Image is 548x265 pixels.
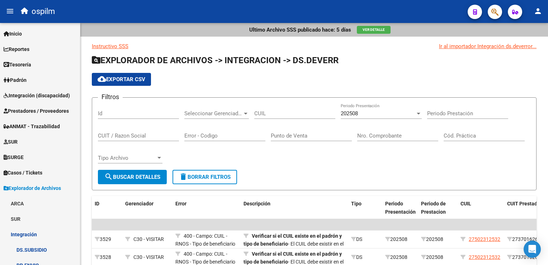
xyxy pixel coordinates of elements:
[173,196,241,220] datatable-header-cell: Error
[244,233,342,247] strong: Verificar si el CUIL existe en el padrón y tipo de beneficiario
[104,174,160,180] span: Buscar Detalles
[241,196,348,220] datatable-header-cell: Descripción
[133,236,164,242] span: C30 - VISITAR
[4,122,60,130] span: ANMAT - Trazabilidad
[175,233,235,247] span: 400 - Campo: CUIL - RNOS - Tipo de beneficiario
[421,201,446,215] span: Periodo de Prestacion
[439,42,537,50] div: Ir al importador Integración ds.deverror...
[524,241,541,258] div: Open Intercom Messenger
[458,196,504,220] datatable-header-cell: CUIL
[4,107,69,115] span: Prestadores / Proveedores
[460,201,471,206] span: CUIL
[98,155,156,161] span: Tipo Archivo
[98,75,106,83] mat-icon: cloud_download
[133,254,164,260] span: C30 - VISITAR
[385,253,415,261] div: 202508
[341,110,358,117] span: 202508
[104,172,113,181] mat-icon: search
[4,153,24,161] span: SURGE
[125,201,153,206] span: Gerenciador
[32,4,55,19] span: ospilm
[363,28,385,32] span: Ver Detalle
[4,92,70,99] span: Integración (discapacidad)
[507,201,542,206] span: CUIT Prestador
[173,170,237,184] button: Borrar Filtros
[351,253,379,261] div: DS
[92,196,122,220] datatable-header-cell: ID
[4,45,29,53] span: Reportes
[418,196,458,220] datatable-header-cell: Periodo de Prestacion
[357,26,391,34] button: Ver Detalle
[4,30,22,38] span: Inicio
[382,196,418,220] datatable-header-cell: Periodo Presentación
[98,76,145,83] span: Exportar CSV
[95,253,119,261] div: 3528
[421,253,455,261] div: 202508
[179,172,188,181] mat-icon: delete
[4,61,31,69] span: Tesorería
[92,43,128,50] a: Instructivo SSS
[92,55,339,65] span: EXPLORADOR DE ARCHIVOS -> INTEGRACION -> DS.DEVERR
[95,235,119,243] div: 3529
[4,76,27,84] span: Padrón
[179,174,231,180] span: Borrar Filtros
[98,92,123,102] h3: Filtros
[534,7,542,15] mat-icon: person
[98,170,167,184] button: Buscar Detalles
[421,235,455,243] div: 202508
[469,236,500,242] span: 27502312532
[175,251,235,265] span: 400 - Campo: CUIL - RNOS - Tipo de beneficiario
[6,7,14,15] mat-icon: menu
[249,26,351,34] p: Ultimo Archivo SSS publicado hace: 5 días
[385,201,416,215] span: Periodo Presentación
[348,196,382,220] datatable-header-cell: Tipo
[4,169,42,177] span: Casos / Tickets
[92,73,151,86] button: Exportar CSV
[351,201,362,206] span: Tipo
[244,251,342,265] strong: Verificar si el CUIL existe en el padrón y tipo de beneficiario
[351,235,379,243] div: DS
[469,254,500,260] span: 27502312532
[122,196,173,220] datatable-header-cell: Gerenciador
[184,110,242,117] span: Seleccionar Gerenciador
[385,235,415,243] div: 202508
[95,201,99,206] span: ID
[244,201,270,206] span: Descripción
[175,201,186,206] span: Error
[4,184,61,192] span: Explorador de Archivos
[4,138,18,146] span: SUR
